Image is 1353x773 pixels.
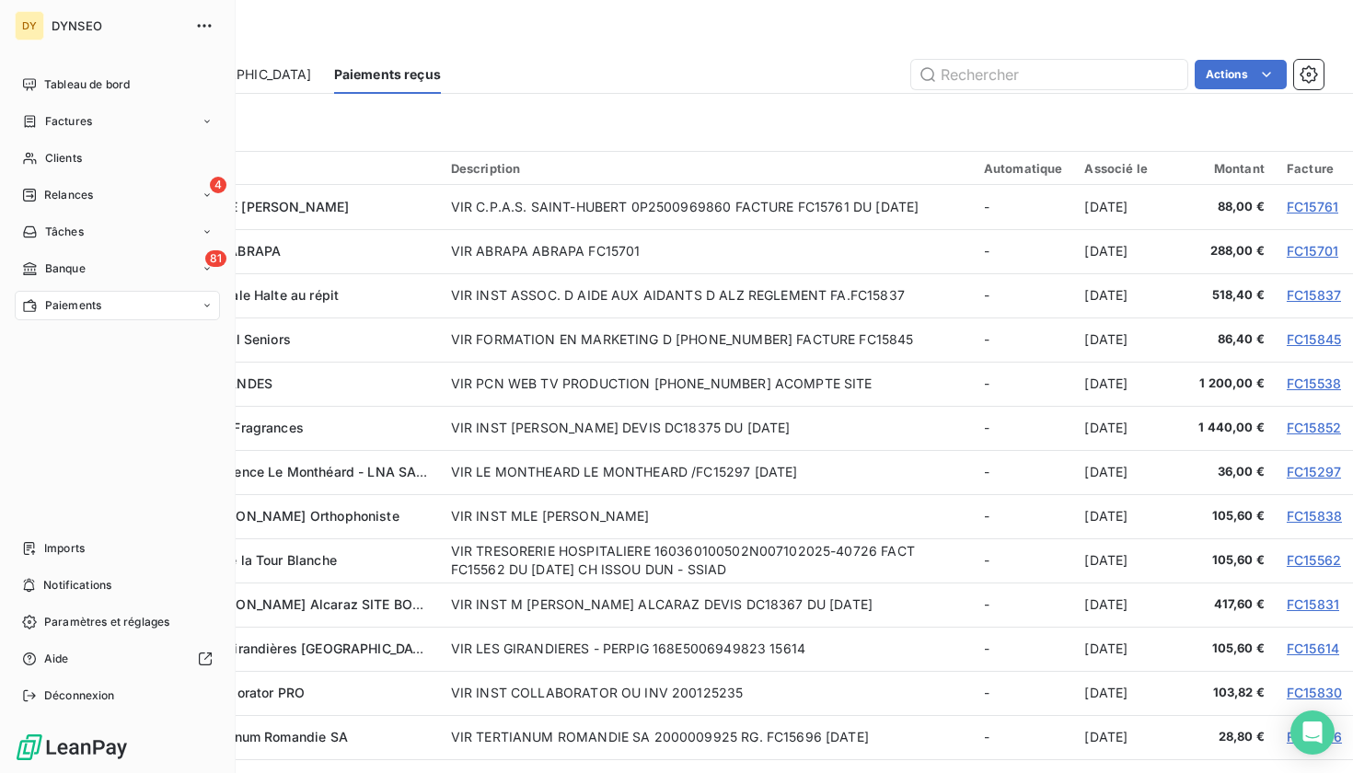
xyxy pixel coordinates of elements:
[973,273,1074,317] td: -
[973,317,1074,362] td: -
[440,229,973,273] td: VIR ABRAPA ABRAPA FC15701
[1287,508,1342,524] a: FC15838
[1290,710,1335,755] div: Open Intercom Messenger
[1191,551,1265,570] span: 105,60 €
[199,287,339,303] span: L'Escale Halte au répit
[973,494,1074,538] td: -
[984,161,1063,176] div: Automatique
[440,317,973,362] td: VIR FORMATION EN MARKETING D [PHONE_NUMBER] FACTURE FC15845
[451,161,962,176] div: Description
[973,671,1074,715] td: -
[199,243,282,259] span: CRT ABRAPA
[44,651,69,667] span: Aide
[1073,450,1180,494] td: [DATE]
[334,65,441,84] span: Paiements reçus
[973,229,1074,273] td: -
[199,464,443,479] span: Résidence Le Monthéard - LNA SANTE
[1287,420,1341,435] a: FC15852
[1287,331,1341,347] a: FC15845
[45,260,86,277] span: Banque
[1073,273,1180,317] td: [DATE]
[1287,596,1339,612] a: FC15831
[1073,627,1180,671] td: [DATE]
[1191,640,1265,658] span: 105,60 €
[1287,464,1341,479] a: FC15297
[43,577,111,594] span: Notifications
[199,640,434,656] span: Les Girandières [GEOGRAPHIC_DATA]
[440,627,973,671] td: VIR LES GIRANDIERES - PERPIG 168E5006949823 15614
[1287,199,1338,214] a: FC15761
[1073,185,1180,229] td: [DATE]
[973,583,1074,627] td: -
[1287,640,1339,656] a: FC15614
[45,150,82,167] span: Clients
[973,538,1074,583] td: -
[1287,243,1338,259] a: FC15701
[199,685,305,700] span: collaborator PRO
[1073,583,1180,627] td: [DATE]
[973,450,1074,494] td: -
[199,508,399,524] span: [PERSON_NAME] Orthophoniste
[440,538,973,583] td: VIR TRESORERIE HOSPITALIERE 160360100502N007102025-40726 FACT FC15562 DU [DATE] CH ISSOU DUN - SSIAD
[973,406,1074,450] td: -
[1287,287,1341,303] a: FC15837
[440,494,973,538] td: VIR INST MLE [PERSON_NAME]
[45,224,84,240] span: Tâches
[1073,538,1180,583] td: [DATE]
[1191,375,1265,393] span: 1 200,00 €
[1073,494,1180,538] td: [DATE]
[44,76,130,93] span: Tableau de bord
[210,177,226,193] span: 4
[1073,362,1180,406] td: [DATE]
[199,161,429,176] div: Client
[1191,242,1265,260] span: 288,00 €
[1191,330,1265,349] span: 86,40 €
[199,729,348,744] span: Tertianum Romandie SA
[1073,229,1180,273] td: [DATE]
[1191,419,1265,437] span: 1 440,00 €
[1191,684,1265,702] span: 103,82 €
[973,715,1074,759] td: -
[199,331,291,347] span: Digital Seniors
[1073,715,1180,759] td: [DATE]
[1191,728,1265,746] span: 28,80 €
[1287,685,1342,700] a: FC15830
[911,60,1187,89] input: Rechercher
[45,297,101,314] span: Paiements
[205,250,226,267] span: 81
[1287,161,1342,176] div: Facture
[973,627,1074,671] td: -
[1287,375,1341,391] a: FC15538
[199,552,337,568] span: CH de la Tour Blanche
[973,185,1074,229] td: -
[44,614,169,630] span: Paramètres et réglages
[1073,406,1180,450] td: [DATE]
[440,362,973,406] td: VIR PCN WEB TV PRODUCTION [PHONE_NUMBER] ACOMPTE SITE
[1191,595,1265,614] span: 417,60 €
[1073,317,1180,362] td: [DATE]
[440,450,973,494] td: VIR LE MONTHEARD LE MONTHEARD /FC15297 [DATE]
[1191,198,1265,216] span: 88,00 €
[440,273,973,317] td: VIR INST ASSOC. D AIDE AUX AIDANTS D ALZ REGLEMENT FA.FC15837
[52,18,184,33] span: DYNSEO
[1191,507,1265,525] span: 105,60 €
[440,406,973,450] td: VIR INST [PERSON_NAME] DEVIS DC18375 DU [DATE]
[15,11,44,40] div: DY
[44,540,85,557] span: Imports
[1073,671,1180,715] td: [DATE]
[1287,552,1341,568] a: FC15562
[45,113,92,130] span: Factures
[199,199,350,214] span: HOME [PERSON_NAME]
[973,362,1074,406] td: -
[1287,729,1342,744] a: FC15696
[1191,161,1265,176] div: Montant
[440,671,973,715] td: VIR INST COLLABORATOR OU INV 200125235
[199,420,304,435] span: Eden Fragrances
[440,715,973,759] td: VIR TERTIANUM ROMANDIE SA 2000009925 RG. FC15696 [DATE]
[440,583,973,627] td: VIR INST M [PERSON_NAME] ALCARAZ DEVIS DC18367 DU [DATE]
[44,187,93,203] span: Relances
[1191,286,1265,305] span: 518,40 €
[199,596,433,612] span: [PERSON_NAME] Alcaraz SITE BOOK
[1084,161,1169,176] div: Associé le
[15,644,220,674] a: Aide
